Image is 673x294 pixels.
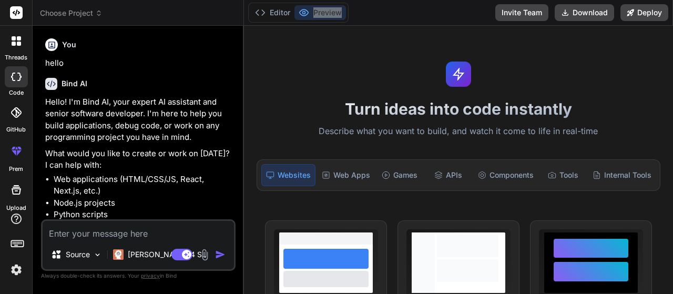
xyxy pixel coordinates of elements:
[540,164,586,186] div: Tools
[41,271,236,281] p: Always double-check its answers. Your in Bind
[425,164,471,186] div: APIs
[7,261,25,279] img: settings
[5,53,27,62] label: threads
[318,164,374,186] div: Web Apps
[62,39,76,50] h6: You
[6,125,26,134] label: GitHub
[588,164,656,186] div: Internal Tools
[66,249,90,260] p: Source
[6,204,26,212] label: Upload
[9,165,23,174] label: prem
[54,197,233,209] li: Node.js projects
[54,174,233,197] li: Web applications (HTML/CSS/JS, React, Next.js, etc.)
[215,249,226,260] img: icon
[495,4,548,21] button: Invite Team
[474,164,538,186] div: Components
[294,5,346,20] button: Preview
[9,88,24,97] label: code
[376,164,423,186] div: Games
[40,8,103,18] span: Choose Project
[199,249,211,261] img: attachment
[250,125,667,138] p: Describe what you want to build, and watch it come to life in real-time
[45,57,233,69] p: hello
[54,209,233,221] li: Python scripts
[113,249,124,260] img: Claude 4 Sonnet
[250,99,667,118] h1: Turn ideas into code instantly
[251,5,294,20] button: Editor
[62,78,87,89] h6: Bind AI
[141,272,160,279] span: privacy
[261,164,315,186] div: Websites
[45,148,233,171] p: What would you like to create or work on [DATE]? I can help with:
[555,4,614,21] button: Download
[128,249,206,260] p: [PERSON_NAME] 4 S..
[620,4,668,21] button: Deploy
[45,96,233,144] p: Hello! I'm Bind AI, your expert AI assistant and senior software developer. I'm here to help you ...
[93,250,102,259] img: Pick Models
